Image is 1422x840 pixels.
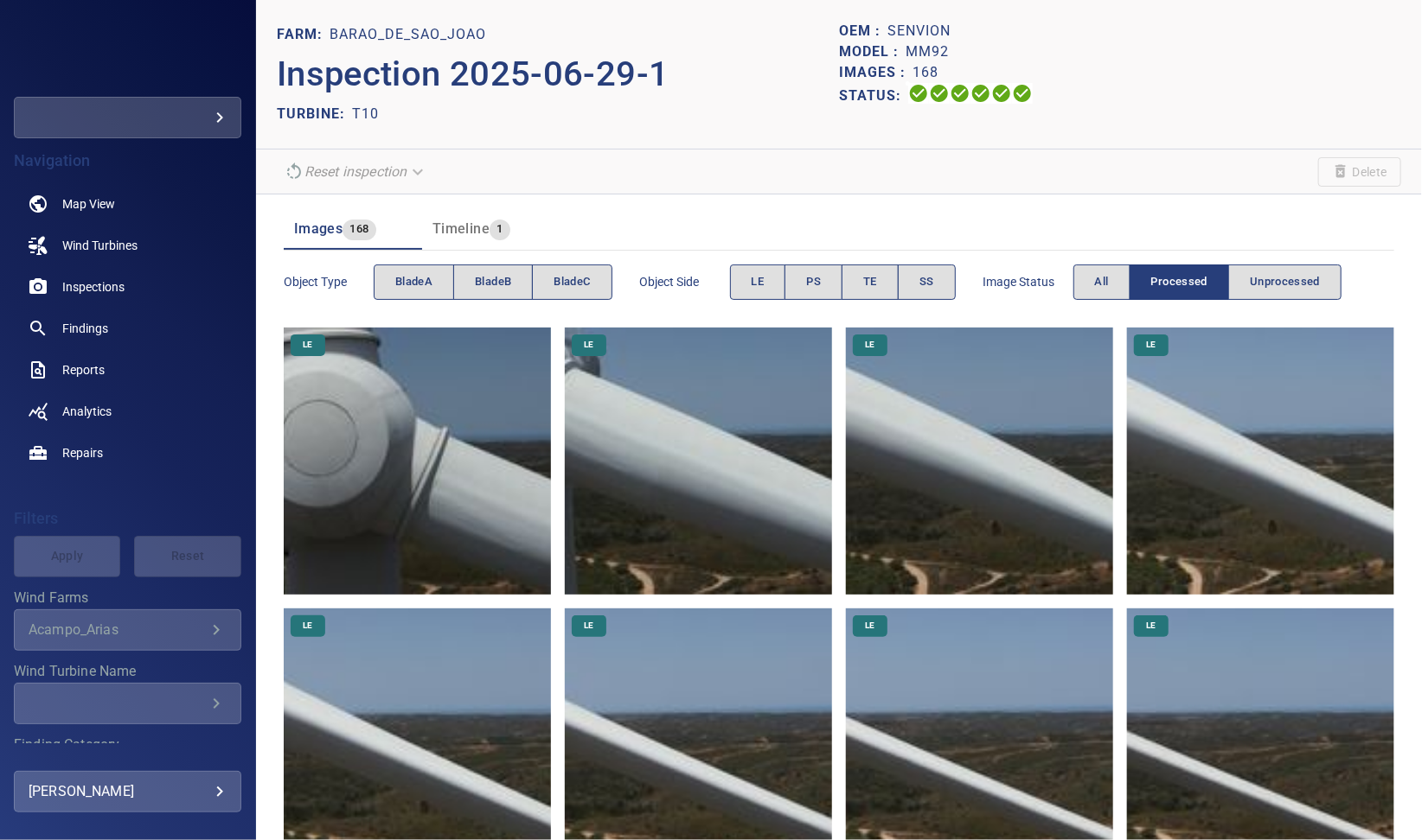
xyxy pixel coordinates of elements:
span: Timeline [432,220,490,237]
a: repairs noActive [14,432,241,474]
label: Finding Category [14,738,241,752]
span: Reports [62,361,105,379]
p: Barao_de_Sao_Joao [330,24,486,45]
a: map noActive [14,183,241,225]
span: TE [863,272,877,292]
p: T10 [352,104,379,124]
span: Unprocessed [1250,272,1320,292]
p: MM92 [906,41,949,62]
span: LE [1136,339,1166,351]
h4: Navigation [14,152,241,169]
p: Images : [839,62,913,83]
p: FARM: [277,24,330,45]
button: bladeB [453,264,533,300]
button: bladeC [532,264,612,300]
span: Analytics [62,403,112,420]
span: LE [573,620,604,632]
span: Map View [62,195,115,213]
em: Reset inspection [304,163,407,180]
div: Wind Farms [14,609,241,651]
span: Inspections [62,278,125,296]
span: bladeC [554,272,590,292]
div: Reset inspection [277,156,434,187]
span: Object Side [640,273,730,290]
div: gdesedpr [14,97,241,138]
span: LE [1136,620,1166,632]
p: Model : [839,41,906,62]
span: Repairs [62,444,103,461]
span: All [1095,272,1109,292]
span: LE [292,339,323,351]
span: LE [752,272,765,292]
button: All [1073,264,1131,300]
p: Inspection 2025-06-29-1 [277,48,839,100]
svg: Data Formatted 100% [929,83,950,104]
a: inspections noActive [14,266,241,308]
span: bladeA [395,272,432,292]
button: Unprocessed [1228,264,1342,300]
div: Wind Turbine Name [14,683,241,724]
p: Senvion [887,21,951,41]
p: TURBINE: [277,104,352,124]
p: 168 [913,62,938,83]
p: Status: [839,83,908,108]
span: bladeB [475,272,511,292]
span: LE [855,339,885,351]
span: Images [294,220,343,237]
span: Object type [284,273,374,290]
span: 168 [343,220,375,239]
span: SS [919,272,934,292]
div: imageStatus [1073,264,1342,300]
span: Unable to delete the inspection due to its current status [1318,157,1401,187]
span: LE [292,620,323,632]
a: analytics noActive [14,391,241,432]
a: reports noActive [14,349,241,391]
span: 1 [490,220,509,239]
h4: Filters [14,510,241,527]
span: LE [855,620,885,632]
div: Unable to reset the inspection due to its current status [277,156,434,187]
button: SS [898,264,956,300]
div: [PERSON_NAME] [29,778,227,805]
span: Wind Turbines [62,237,138,254]
button: PS [785,264,842,300]
button: Processed [1130,264,1229,300]
div: Acampo_Arias [29,621,206,638]
p: OEM : [839,21,887,41]
svg: ML Processing 100% [970,83,991,104]
svg: Selecting 100% [950,83,970,104]
svg: Classification 100% [1012,83,1033,104]
div: objectType [374,264,612,300]
svg: Uploading 100% [908,83,929,104]
a: windturbines noActive [14,225,241,266]
button: bladeA [374,264,454,300]
button: TE [842,264,899,300]
svg: Matching 100% [991,83,1012,104]
span: Findings [62,320,108,337]
span: Image Status [983,273,1073,290]
a: findings noActive [14,308,241,349]
span: PS [806,272,821,292]
span: Processed [1151,272,1207,292]
span: LE [573,339,604,351]
label: Wind Turbine Name [14,665,241,678]
div: objectSide [730,264,956,300]
button: LE [730,264,786,300]
label: Wind Farms [14,591,241,605]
